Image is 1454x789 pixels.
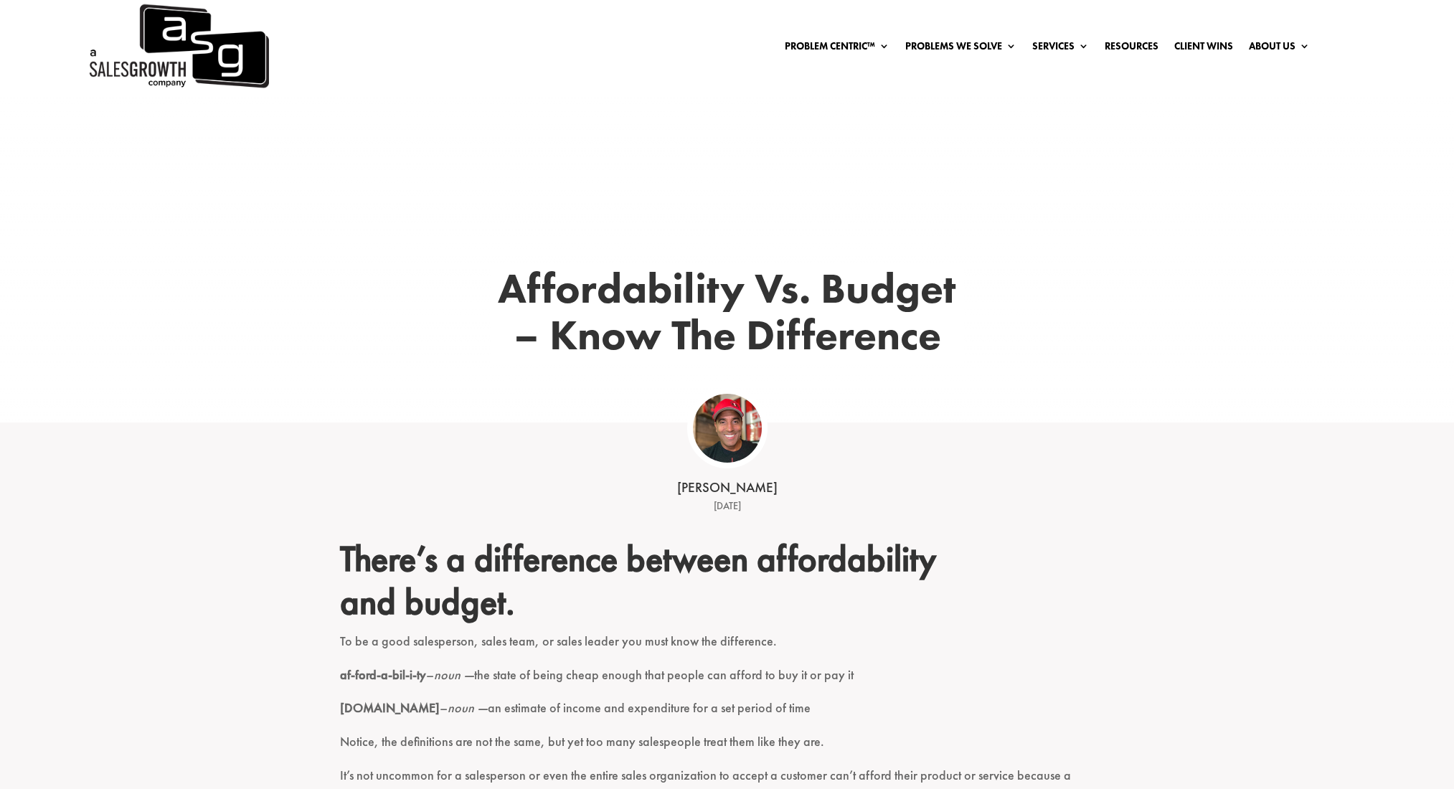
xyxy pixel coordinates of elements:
[448,699,488,716] em: noun —
[340,698,1115,732] p: – an estimate of income and expenditure for a set period of time
[434,666,474,683] em: noun —
[340,537,1115,631] h2: There’s a difference between affordability and budget.
[491,265,964,365] h1: Affordability Vs. Budget – Know The Difference
[505,498,950,515] div: [DATE]
[340,631,1115,665] p: To be a good salesperson, sales team, or sales leader you must know the difference.
[340,666,426,683] strong: af-ford-a-bil-i-ty
[340,732,1115,765] p: Notice, the definitions are not the same, but yet too many salespeople treat them like they are.
[340,699,440,716] strong: [DOMAIN_NAME]
[693,394,762,463] img: ASG Co_alternate lockup (1)
[340,665,1115,699] p: – the state of being cheap enough that people can afford to buy it or pay it
[505,478,950,498] div: [PERSON_NAME]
